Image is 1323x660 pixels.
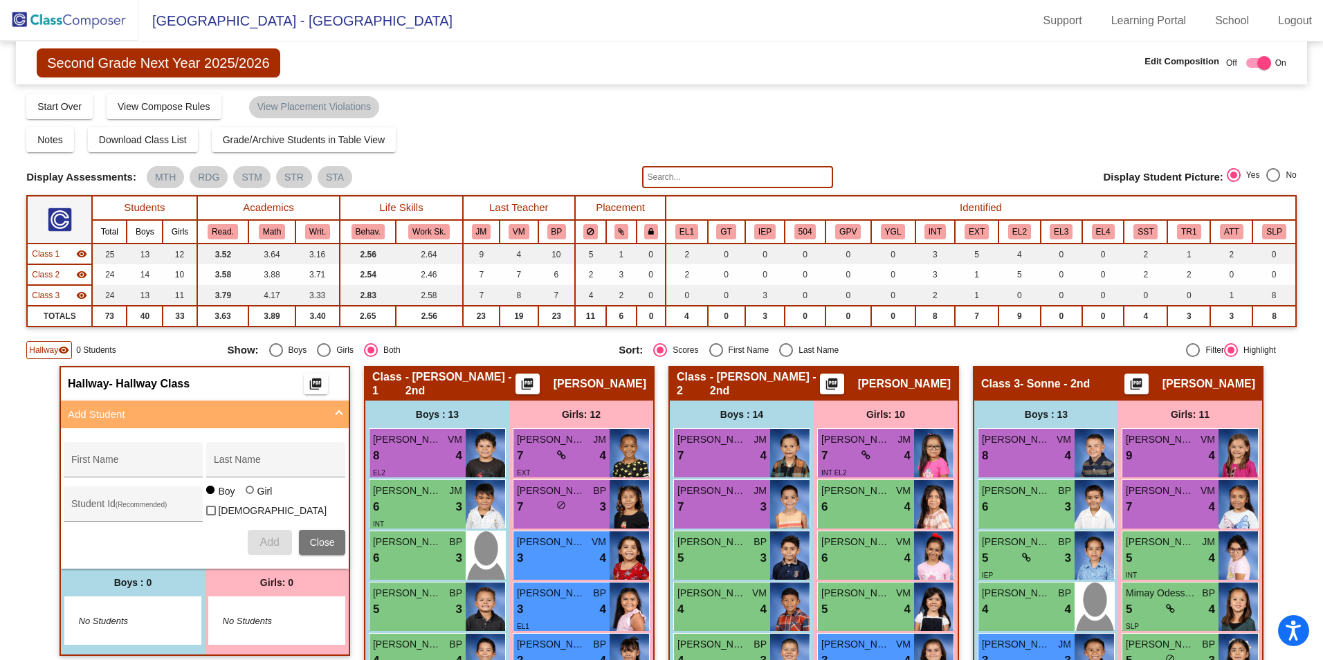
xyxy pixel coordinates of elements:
span: Off [1226,57,1237,69]
span: Start Over [37,101,82,112]
td: 0 [1210,264,1252,285]
span: [PERSON_NAME] [517,432,586,447]
td: 40 [127,306,163,327]
a: Logout [1267,10,1323,32]
td: 3 [915,264,956,285]
div: First Name [723,344,769,356]
button: Math [259,224,285,239]
td: 2 [666,264,707,285]
button: GT [716,224,736,239]
td: 3.58 [197,264,249,285]
td: 23 [463,306,500,327]
div: Scores [667,344,698,356]
span: VM [1201,432,1215,447]
td: 0 [1041,285,1082,306]
td: 0 [785,285,825,306]
span: Hallway [29,344,58,356]
th: Last Teacher [463,196,575,220]
td: 8 [915,306,956,327]
button: TR1 [1177,224,1201,239]
button: EL4 [1092,224,1115,239]
span: - [PERSON_NAME] - 2nd [710,370,820,398]
td: 0 [1041,306,1082,327]
td: 6 [606,306,637,327]
div: Filter [1200,344,1224,356]
span: [PERSON_NAME] [PERSON_NAME] [821,432,891,447]
td: 2 [1124,244,1167,264]
th: Young for Grade Level [871,220,915,244]
mat-expansion-panel-header: Add Student [61,401,349,428]
td: 25 [92,244,127,264]
button: Download Class List [88,127,198,152]
mat-icon: visibility [76,290,87,301]
span: [PERSON_NAME] [554,377,646,391]
td: 1 [955,285,998,306]
span: 7 [821,447,828,465]
span: Sort: [619,344,643,356]
td: 14 [127,264,163,285]
td: 2 [915,285,956,306]
span: Class 2 [677,370,710,398]
mat-icon: visibility [76,269,87,280]
td: 2.64 [396,244,463,264]
td: 0 [785,306,825,327]
th: Chronic Absenteeism [1210,220,1252,244]
td: 0 [825,244,871,264]
input: First Name [71,459,196,470]
td: 0 [1041,264,1082,285]
td: 0 [1082,306,1124,327]
td: 1 [1167,244,1210,264]
button: ATT [1220,224,1243,239]
input: Search... [642,166,832,188]
div: Highlight [1238,344,1276,356]
th: Speech Only IEP [1252,220,1295,244]
td: 2 [1167,264,1210,285]
span: 4 [1065,447,1071,465]
button: EXT [965,224,989,239]
span: 4 [760,447,767,465]
th: Students [92,196,197,220]
td: 7 [463,264,500,285]
td: 8 [500,285,538,306]
button: Print Students Details [820,374,844,394]
span: 8 [982,447,988,465]
td: 0 [1167,285,1210,306]
th: English Language Learner 1 [666,220,707,244]
a: Learning Portal [1100,10,1198,32]
span: - [PERSON_NAME] - 2nd [405,370,515,398]
td: 12 [163,244,197,264]
mat-radio-group: Select an option [619,343,1000,357]
button: Print Students Details [515,374,540,394]
span: [PERSON_NAME] [373,432,442,447]
button: Grade/Archive Students in Table View [212,127,396,152]
td: 0 [871,264,915,285]
td: 2.83 [340,285,396,306]
td: 9 [998,306,1040,327]
span: BP [593,484,606,498]
th: Life Skills [340,196,462,220]
th: Total [92,220,127,244]
th: Placement [575,196,666,220]
th: Student Study Team [1124,220,1167,244]
button: YGL [881,224,906,239]
td: 0 [998,285,1040,306]
span: On [1275,57,1286,69]
button: SST [1133,224,1158,239]
span: 4 [456,447,462,465]
td: 0 [637,285,666,306]
td: 0 [1252,264,1295,285]
button: EL1 [675,224,698,239]
td: 0 [745,264,785,285]
td: 8 [1252,285,1295,306]
td: 2.65 [340,306,396,327]
td: 3 [745,306,785,327]
span: Class 2 [32,268,60,281]
div: Girl [257,484,273,498]
td: 0 [1082,264,1124,285]
button: Start Over [26,94,93,119]
span: JM [754,484,767,498]
th: English Language Learner 2 [998,220,1040,244]
span: BP [1058,484,1071,498]
mat-chip: STR [276,166,312,188]
span: [PERSON_NAME] [PERSON_NAME] [1126,484,1195,498]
